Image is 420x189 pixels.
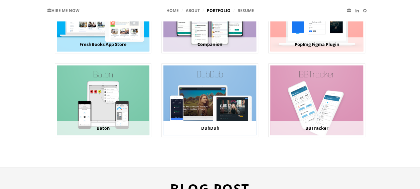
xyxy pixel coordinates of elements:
a: PopImg Figma Plugin [270,37,363,51]
a: Resume [238,7,254,15]
a: Hire Me Now [47,8,80,13]
a: BBTracker [270,121,363,135]
a: Home [166,7,179,15]
a: Companion [163,37,256,51]
a: Baton [57,121,150,135]
a: DubDub [163,121,256,135]
a: FreshBooks App Store [57,37,150,51]
a: Portfolio [207,7,231,15]
a: About [186,7,200,15]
